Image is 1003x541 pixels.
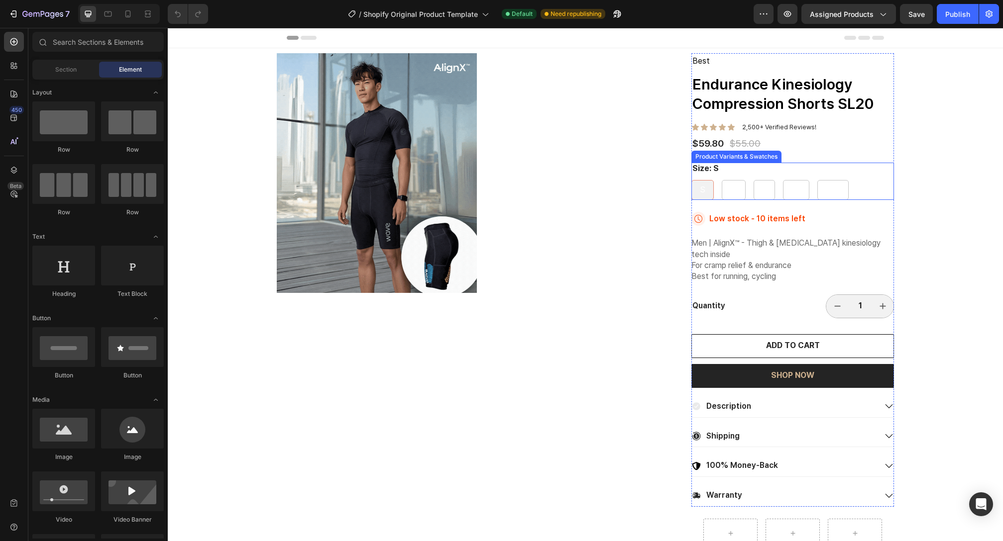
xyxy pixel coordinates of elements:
span: Text [32,232,45,241]
span: Toggle open [148,229,164,245]
button: Publish [937,4,979,24]
p: Shipping [539,403,572,414]
span: Shopify Original Product Template [363,9,478,19]
div: $59.80 [524,109,557,123]
div: Row [32,145,95,154]
span: L [594,157,599,167]
span: Element [119,65,142,74]
span: Section [55,65,77,74]
p: Description [539,373,583,384]
legend: Size: S [524,135,552,147]
div: Product Variants & Swatches [526,124,612,133]
p: 2,500+ Verified Reviews! [574,95,649,104]
img: WaveWear men's compression shorts for running shown from the back in black tight fit [314,270,514,510]
p: 100% Money-Back [539,433,610,443]
span: Men | AlignX™ - Thigh & [MEDICAL_DATA] kinesiology tech inside [524,210,713,231]
button: ADD TO CART [524,306,726,330]
span: Toggle open [148,310,164,326]
span: Default [512,9,533,18]
div: Publish [945,9,970,19]
div: Row [32,208,95,217]
span: / [359,9,361,19]
span: M [562,157,569,167]
span: Media [32,395,50,404]
span: Layout [32,88,52,97]
button: SHOP NOW [524,336,726,360]
span: XL [624,157,633,167]
iframe: Design area [168,28,1003,541]
span: Need republishing [551,9,601,18]
div: Row [101,208,164,217]
span: Best for running, cycling [524,244,608,253]
div: Image [32,452,95,461]
span: Button [32,314,51,323]
div: 450 [9,106,24,114]
div: Beta [7,182,24,190]
div: Open Intercom Messenger [969,492,993,516]
div: $55.00 [561,109,594,123]
p: Low stock - 10 items left [542,186,638,196]
button: 7 [4,4,74,24]
button: Assigned Products [801,4,896,24]
button: increment [704,267,727,290]
span: Toggle open [148,392,164,408]
span: For cramp relief & endurance [524,233,624,242]
span: Save [908,10,925,18]
div: Button [32,371,95,380]
span: S [532,157,538,167]
div: Text Block [101,289,164,298]
div: Quantity [524,272,623,284]
span: XXL [658,157,672,167]
input: Search Sections & Elements [32,32,164,52]
div: Image [101,452,164,461]
div: ADD TO CART [598,313,652,323]
div: Heading [32,289,95,298]
div: Row [101,145,164,154]
span: Toggle open [148,85,164,100]
div: Video Banner [101,515,164,524]
button: decrement [659,267,681,290]
div: Button [101,371,164,380]
div: Undo/Redo [168,4,208,24]
h1: Endurance Kinesiology Compression Shorts SL20 [524,46,726,87]
div: SHOP NOW [603,343,647,353]
button: Save [900,4,933,24]
span: Assigned Products [810,9,874,19]
div: Video [32,515,95,524]
input: quantity [681,267,704,290]
p: 7 [65,8,70,20]
p: Best [525,26,725,41]
p: Warranty [539,462,574,473]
